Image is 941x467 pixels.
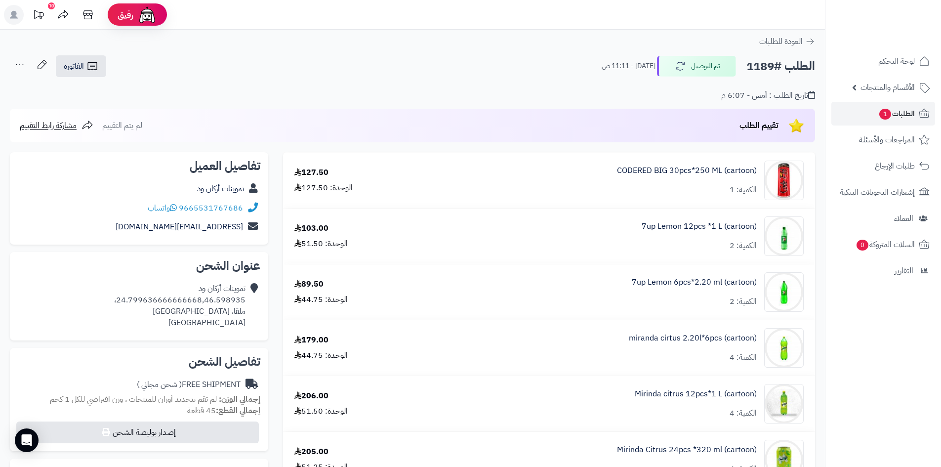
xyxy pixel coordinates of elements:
a: السلات المتروكة0 [831,233,935,256]
h2: الطلب #1189 [746,56,815,77]
div: الوحدة: 51.50 [294,238,348,250]
a: الطلبات1 [831,102,935,126]
div: 206.00 [294,390,328,402]
a: 7up Lemon 6pcs*2.20 ml (cartoon) [632,277,757,288]
div: FREE SHIPMENT [137,379,241,390]
img: 1747536125-51jkufB9faL._AC_SL1000-90x90.jpg [765,161,803,200]
div: الوحدة: 127.50 [294,182,353,194]
span: 1 [879,109,891,120]
a: العملاء [831,207,935,230]
div: تاريخ الطلب : أمس - 6:07 م [721,90,815,101]
small: [DATE] - 11:11 ص [602,61,655,71]
a: التقارير [831,259,935,283]
a: 9665531767686 [179,202,243,214]
div: الوحدة: 44.75 [294,294,348,305]
span: رفيق [118,9,133,21]
a: لوحة التحكم [831,49,935,73]
h2: تفاصيل الشحن [18,356,260,368]
a: CODERED BIG 30pcs*250 ML (cartoon) [617,165,757,176]
a: الفاتورة [56,55,106,77]
a: المراجعات والأسئلة [831,128,935,152]
a: واتساب [148,202,177,214]
a: طلبات الإرجاع [831,154,935,178]
a: مشاركة رابط التقييم [20,120,93,131]
img: ai-face.png [137,5,157,25]
span: المراجعات والأسئلة [859,133,915,147]
span: لم تقم بتحديد أوزان للمنتجات ، وزن افتراضي للكل 1 كجم [50,393,217,405]
button: إصدار بوليصة الشحن [16,422,259,443]
span: إشعارات التحويلات البنكية [840,185,915,199]
div: الوحدة: 44.75 [294,350,348,361]
span: الفاتورة [64,60,84,72]
span: لم يتم التقييم [102,120,142,131]
div: الكمية: 2 [730,296,757,307]
div: Open Intercom Messenger [15,428,39,452]
span: تقييم الطلب [739,120,778,131]
span: الطلبات [878,107,915,121]
a: العودة للطلبات [759,36,815,47]
div: 89.50 [294,279,324,290]
span: مشاركة رابط التقييم [20,120,77,131]
div: الكمية: 4 [730,352,757,363]
img: logo-2.png [874,7,932,28]
small: 45 قطعة [187,405,260,417]
span: العملاء [894,212,913,225]
span: التقارير [895,264,913,278]
div: الكمية: 1 [730,184,757,196]
span: الأقسام والمنتجات [860,81,915,94]
a: [EMAIL_ADDRESS][DOMAIN_NAME] [116,221,243,233]
div: 127.50 [294,167,328,178]
strong: إجمالي الوزن: [219,393,260,405]
a: miranda cirtus 2.20l*6pcs (cartoon) [629,333,757,344]
span: طلبات الإرجاع [875,159,915,173]
span: 0 [857,240,868,251]
div: تموينات أركان ود 24.799636666666668,46.598935، ملقا، [GEOGRAPHIC_DATA] [GEOGRAPHIC_DATA] [114,283,245,328]
h2: عنوان الشحن [18,260,260,272]
span: لوحة التحكم [878,54,915,68]
img: 1747544486-c60db756-6ee7-44b0-a7d4-ec449800-90x90.jpg [765,328,803,368]
div: 179.00 [294,335,328,346]
img: 1747541306-e6e5e2d5-9b67-463e-b81b-59a02ee4-90x90.jpg [765,272,803,312]
a: تحديثات المنصة [26,5,51,27]
a: إشعارات التحويلات البنكية [831,180,935,204]
img: 1747566256-XP8G23evkchGmxKUr8YaGb2gsq2hZno4-90x90.jpg [765,384,803,424]
a: 7up Lemon 12pcs *1 L (cartoon) [642,221,757,232]
h2: تفاصيل العميل [18,160,260,172]
span: ( شحن مجاني ) [137,379,182,390]
div: 10 [48,2,55,9]
a: تموينات أركان ود [197,183,244,195]
div: الكمية: 2 [730,240,757,252]
span: العودة للطلبات [759,36,803,47]
div: 205.00 [294,446,328,458]
a: Mirinda citrus 12pcs*1 L (cartoon) [635,388,757,400]
div: الكمية: 4 [730,408,757,419]
div: 103.00 [294,223,328,234]
a: Mirinda Citrus 24pcs *320 ml (cartoon) [617,444,757,456]
span: السلات المتروكة [856,238,915,252]
img: 1747540828-789ab214-413e-4ccd-b32f-1699f0bc-90x90.jpg [765,216,803,256]
div: الوحدة: 51.50 [294,406,348,417]
strong: إجمالي القطع: [216,405,260,417]
button: تم التوصيل [657,56,736,77]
